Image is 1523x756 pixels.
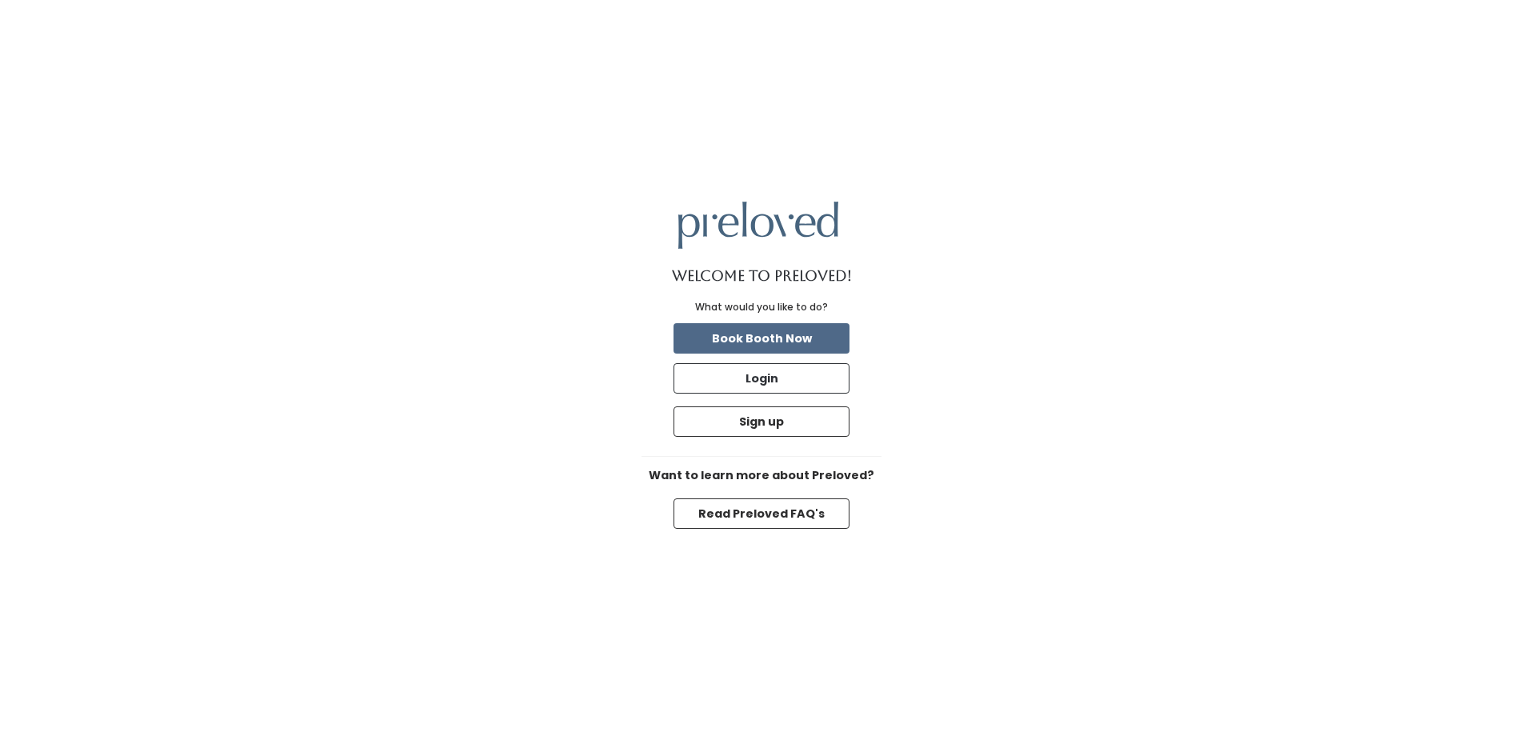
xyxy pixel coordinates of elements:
[674,406,849,437] button: Sign up
[678,202,838,249] img: preloved logo
[674,498,849,529] button: Read Preloved FAQ's
[695,300,828,314] div: What would you like to do?
[672,268,852,284] h1: Welcome to Preloved!
[670,360,853,397] a: Login
[674,323,849,354] button: Book Booth Now
[674,363,849,394] button: Login
[670,403,853,440] a: Sign up
[642,470,881,482] h6: Want to learn more about Preloved?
